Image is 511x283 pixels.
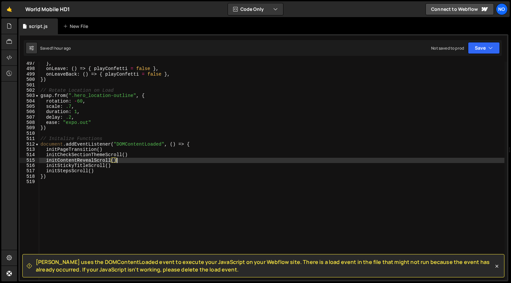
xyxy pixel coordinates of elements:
div: script.js [29,23,48,30]
div: 511 [20,136,39,141]
div: New File [63,23,91,30]
div: 517 [20,168,39,174]
div: 497 [20,61,39,66]
div: 1 hour ago [52,45,71,51]
a: No [496,3,508,15]
a: Connect to Webflow [426,3,494,15]
a: 🤙 [1,1,17,17]
div: World Mobile HD1 [25,5,70,13]
div: 516 [20,163,39,168]
div: 513 [20,147,39,152]
div: 500 [20,77,39,82]
div: 498 [20,66,39,71]
div: 499 [20,72,39,77]
div: 512 [20,142,39,147]
div: 518 [20,174,39,179]
div: 504 [20,99,39,104]
div: 501 [20,83,39,88]
div: Saved [40,45,71,51]
div: 506 [20,109,39,114]
div: 505 [20,104,39,109]
div: 507 [20,115,39,120]
div: 509 [20,125,39,130]
button: Code Only [228,3,283,15]
div: 510 [20,131,39,136]
span: [PERSON_NAME] uses the DOMContentLoaded event to execute your JavaScript on your Webflow site. Th... [36,258,494,273]
div: 514 [20,152,39,157]
button: Save [468,42,500,54]
div: Not saved to prod [431,45,464,51]
div: 503 [20,93,39,98]
div: 502 [20,88,39,93]
div: 515 [20,158,39,163]
div: 508 [20,120,39,125]
div: 519 [20,179,39,184]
